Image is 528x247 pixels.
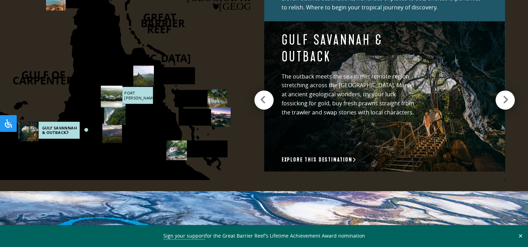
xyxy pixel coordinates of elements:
svg: Open Accessibility Panel [4,119,13,128]
a: Sign your support [163,232,205,240]
text: [GEOGRAPHIC_DATA] [219,0,326,12]
button: Close [516,233,525,239]
text: REEF [147,22,171,36]
p: The outback meets the sea in this remote region stretching across the [GEOGRAPHIC_DATA]. Marvel a... [282,72,415,117]
a: Explore this destination [282,156,356,164]
span: for the Great Barrier Reef’s Lifetime Achievement Award nomination [163,232,365,240]
text: [GEOGRAPHIC_DATA] [84,51,191,65]
text: GREAT [143,10,176,24]
h4: Gulf Savannah & Outback [282,32,415,65]
text: GULF OF [21,67,65,82]
text: CARPENTERIA [13,73,84,88]
text: BARRIER [141,16,185,30]
text: PENINSULA [84,57,144,71]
